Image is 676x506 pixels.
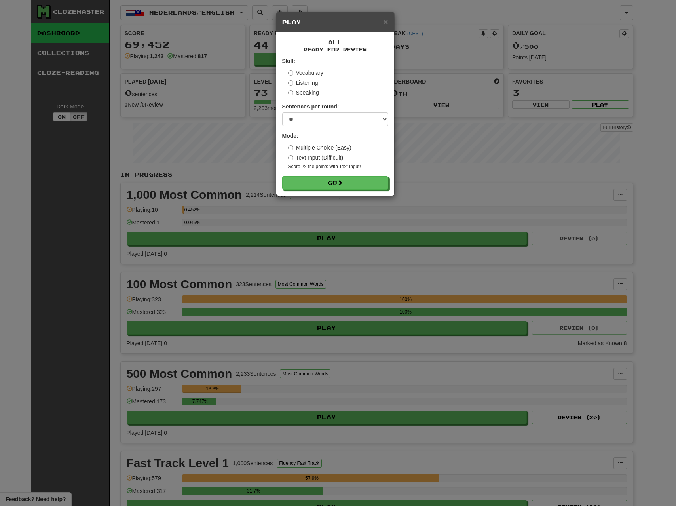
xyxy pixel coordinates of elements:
[282,176,388,190] button: Go
[288,70,293,76] input: Vocabulary
[288,89,319,97] label: Speaking
[282,133,298,139] strong: Mode:
[288,154,344,162] label: Text Input (Difficult)
[383,17,388,26] button: Close
[288,69,323,77] label: Vocabulary
[328,39,342,46] span: All
[282,46,388,53] small: Ready for Review
[288,145,293,150] input: Multiple Choice (Easy)
[383,17,388,26] span: ×
[288,80,293,86] input: Listening
[282,58,295,64] strong: Skill:
[288,155,293,160] input: Text Input (Difficult)
[288,144,351,152] label: Multiple Choice (Easy)
[282,18,388,26] h5: Play
[288,90,293,95] input: Speaking
[288,79,318,87] label: Listening
[288,164,388,170] small: Score 2x the points with Text Input !
[282,103,339,110] label: Sentences per round:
